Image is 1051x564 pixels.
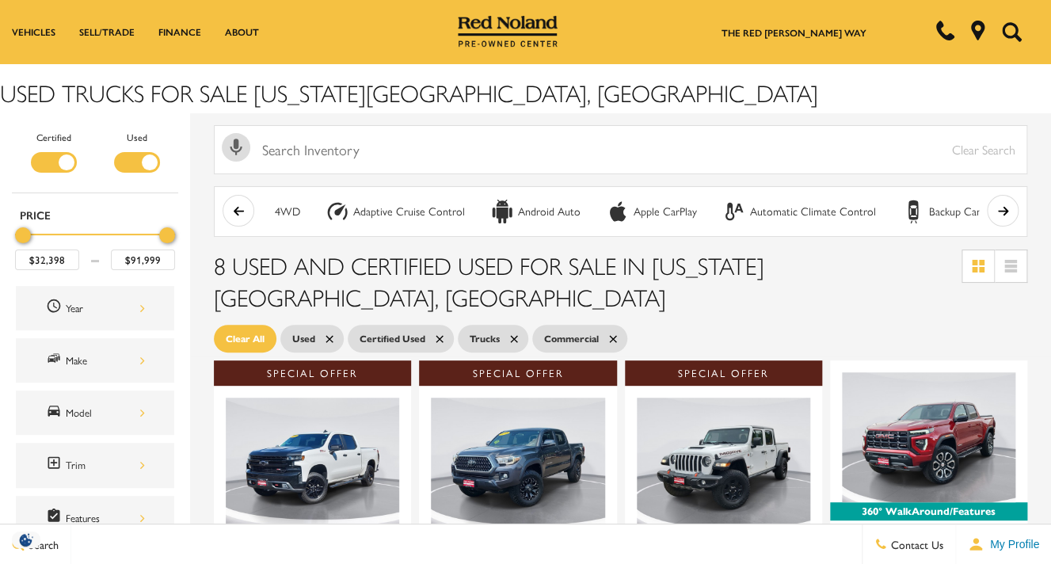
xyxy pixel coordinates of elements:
[127,129,147,145] label: Used
[8,532,44,548] img: Opt-Out Icon
[458,21,558,37] a: Red Noland Pre-Owned
[66,509,145,527] div: Features
[46,350,66,371] span: Make
[16,443,174,487] div: TrimTrim
[419,360,616,386] div: Special Offer
[214,248,764,314] span: 8 Used and Certified Used for Sale in [US_STATE][GEOGRAPHIC_DATA], [GEOGRAPHIC_DATA]
[46,508,66,528] span: Features
[15,227,31,243] div: Minimum Price
[360,329,425,349] span: Certified Used
[159,227,175,243] div: Maximum Price
[16,286,174,330] div: YearYear
[929,204,1000,219] div: Backup Camera
[223,195,254,227] button: scroll left
[266,195,309,228] button: 4WD
[597,195,706,228] button: Apple CarPlayApple CarPlay
[956,524,1051,564] button: Open user profile menu
[326,200,349,223] div: Adaptive Cruise Control
[482,195,589,228] button: Android AutoAndroid Auto
[996,1,1027,63] button: Open the search field
[46,455,66,475] span: Trim
[111,250,175,270] input: Maximum
[634,204,697,219] div: Apple CarPlay
[66,299,145,317] div: Year
[714,195,885,228] button: Automatic Climate ControlAutomatic Climate Control
[15,250,79,270] input: Minimum
[842,372,1015,502] img: 2024 GMC Canyon AT4
[15,222,175,270] div: Price
[8,532,44,548] section: Click to Open Cookie Consent Modal
[16,338,174,383] div: MakeMake
[12,129,178,192] div: Filter by Vehicle Type
[722,25,866,40] a: The Red [PERSON_NAME] Way
[606,200,630,223] div: Apple CarPlay
[66,456,145,474] div: Trim
[214,125,1027,174] input: Search Inventory
[987,195,1019,227] button: scroll right
[16,496,174,540] div: FeaturesFeatures
[490,200,514,223] div: Android Auto
[887,536,943,552] span: Contact Us
[66,352,145,369] div: Make
[46,298,66,318] span: Year
[893,195,1008,228] button: Backup CameraBackup Camera
[750,204,876,219] div: Automatic Climate Control
[222,133,250,162] svg: Click to toggle on voice search
[317,195,474,228] button: Adaptive Cruise ControlAdaptive Cruise Control
[66,404,145,421] div: Model
[46,402,66,423] span: Model
[901,200,925,223] div: Backup Camera
[544,329,599,349] span: Commercial
[830,502,1027,520] div: 360° WalkAround/Features
[292,329,315,349] span: Used
[518,204,581,219] div: Android Auto
[625,360,822,386] div: Special Offer
[214,360,411,386] div: Special Offer
[275,204,300,219] div: 4WD
[458,16,558,48] img: Red Noland Pre-Owned
[431,398,604,528] img: 2018 Toyota Tacoma TRD Off-Road
[36,129,71,145] label: Certified
[353,204,465,219] div: Adaptive Cruise Control
[20,208,170,222] h5: Price
[226,329,265,349] span: Clear All
[984,538,1039,551] span: My Profile
[470,329,500,349] span: Trucks
[637,398,810,528] img: 2021 Jeep Gladiator Mojave
[722,200,746,223] div: Automatic Climate Control
[16,391,174,435] div: ModelModel
[226,398,399,528] img: 2020 Chevrolet Silverado 1500 LT Trail Boss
